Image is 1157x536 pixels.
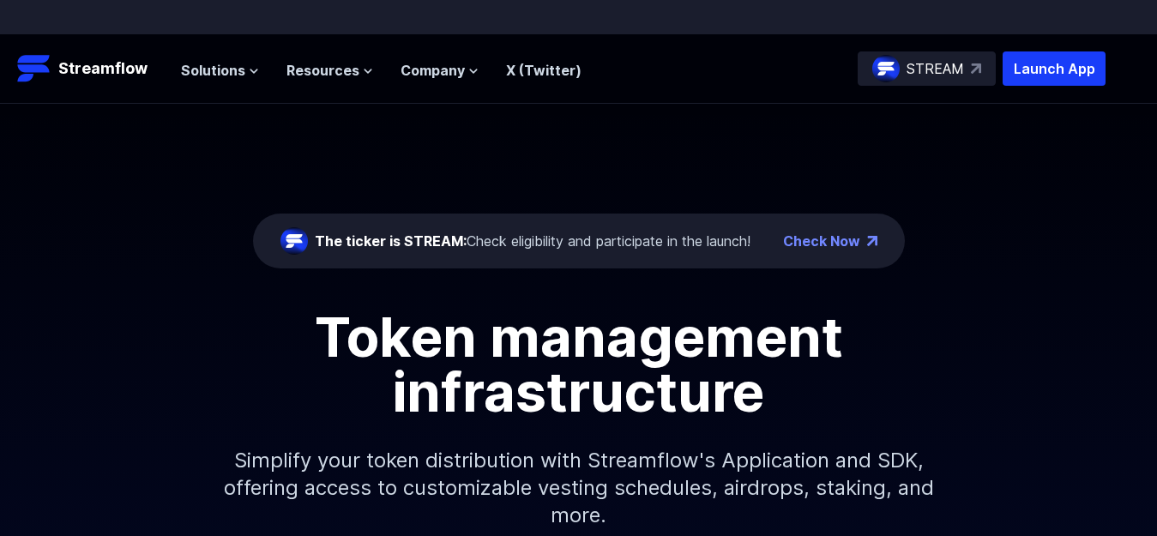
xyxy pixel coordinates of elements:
[280,227,308,255] img: streamflow-logo-circle.png
[181,60,259,81] button: Solutions
[401,60,479,81] button: Company
[1003,51,1106,86] button: Launch App
[286,60,373,81] button: Resources
[783,231,860,251] a: Check Now
[971,63,981,74] img: top-right-arrow.svg
[58,57,148,81] p: Streamflow
[506,62,582,79] a: X (Twitter)
[907,58,964,79] p: STREAM
[17,51,164,86] a: Streamflow
[17,51,51,86] img: Streamflow Logo
[872,55,900,82] img: streamflow-logo-circle.png
[286,60,359,81] span: Resources
[867,236,877,246] img: top-right-arrow.png
[181,60,245,81] span: Solutions
[193,310,965,419] h1: Token management infrastructure
[401,60,465,81] span: Company
[315,231,750,251] div: Check eligibility and participate in the launch!
[858,51,996,86] a: STREAM
[315,232,467,250] span: The ticker is STREAM:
